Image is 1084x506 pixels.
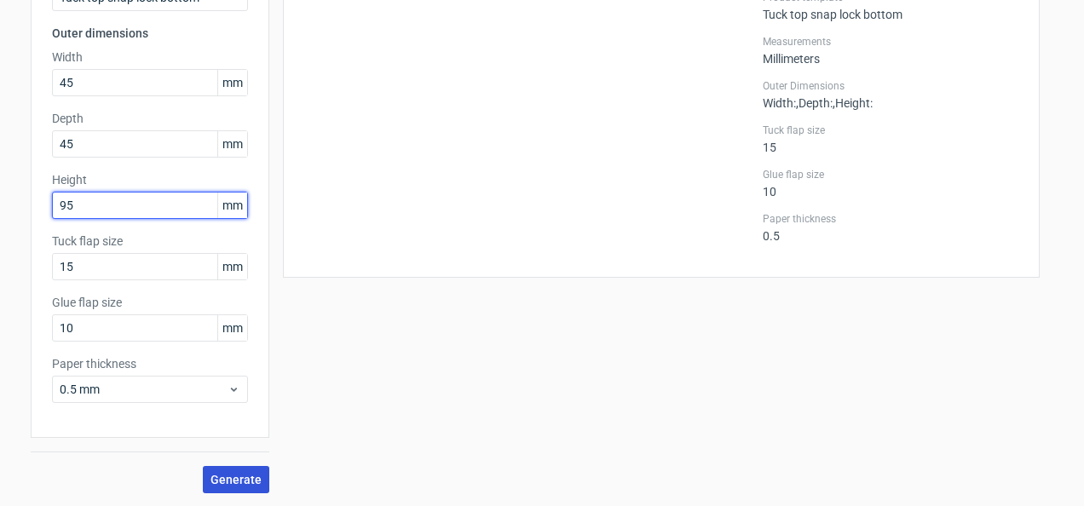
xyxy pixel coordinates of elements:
label: Glue flap size [763,168,1018,181]
label: Width [52,49,248,66]
span: mm [217,254,247,279]
label: Paper thickness [763,212,1018,226]
div: Millimeters [763,35,1018,66]
span: Width : [763,96,796,110]
label: Tuck flap size [52,233,248,250]
span: mm [217,70,247,95]
label: Depth [52,110,248,127]
button: Generate [203,466,269,493]
span: 0.5 mm [60,381,228,398]
span: mm [217,315,247,341]
label: Measurements [763,35,1018,49]
div: 0.5 [763,212,1018,243]
span: , Depth : [796,96,833,110]
div: 15 [763,124,1018,154]
span: , Height : [833,96,873,110]
label: Tuck flap size [763,124,1018,137]
label: Glue flap size [52,294,248,311]
label: Paper thickness [52,355,248,372]
label: Outer Dimensions [763,79,1018,93]
h3: Outer dimensions [52,25,248,42]
label: Height [52,171,248,188]
span: mm [217,193,247,218]
span: Generate [210,474,262,486]
span: mm [217,131,247,157]
div: 10 [763,168,1018,198]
